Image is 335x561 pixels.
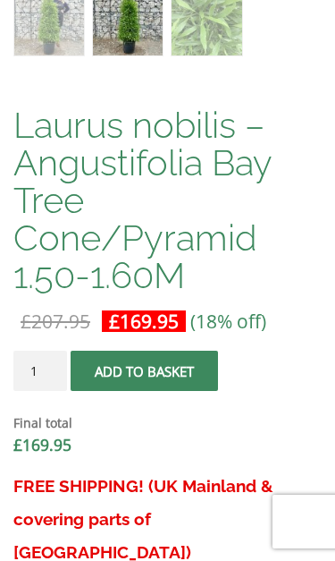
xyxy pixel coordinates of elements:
span: £ [109,309,120,334]
span: (18% off) [190,309,266,334]
bdi: 207.95 [21,309,90,334]
span: £ [21,309,31,334]
input: Product quantity [13,351,67,391]
button: Add to basket [71,351,218,391]
span: £ [13,434,22,455]
bdi: 169.95 [13,434,71,455]
h1: Laurus nobilis – Angustifolia Bay Tree Cone/Pyramid 1.50-1.60M [13,106,322,294]
bdi: 169.95 [109,309,179,334]
dt: Final total [13,412,322,434]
